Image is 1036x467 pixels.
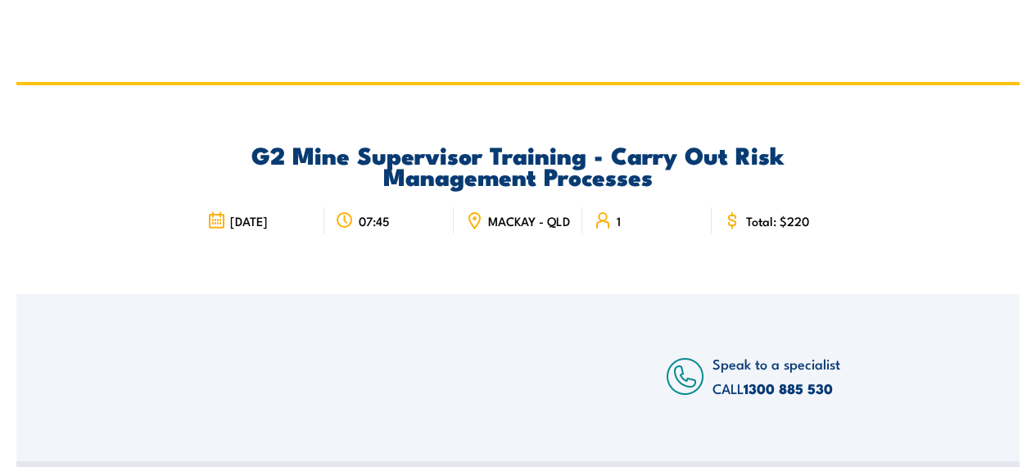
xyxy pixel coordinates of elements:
span: MACKAY - QLD [488,214,570,228]
span: Total: $220 [746,214,809,228]
a: 1300 885 530 [744,378,833,399]
h2: G2 Mine Supervisor Training - Carry Out Risk Management Processes [196,143,840,186]
span: Speak to a specialist CALL [713,353,840,398]
span: [DATE] [230,214,268,228]
span: 07:45 [359,214,390,228]
span: 1 [617,214,621,228]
